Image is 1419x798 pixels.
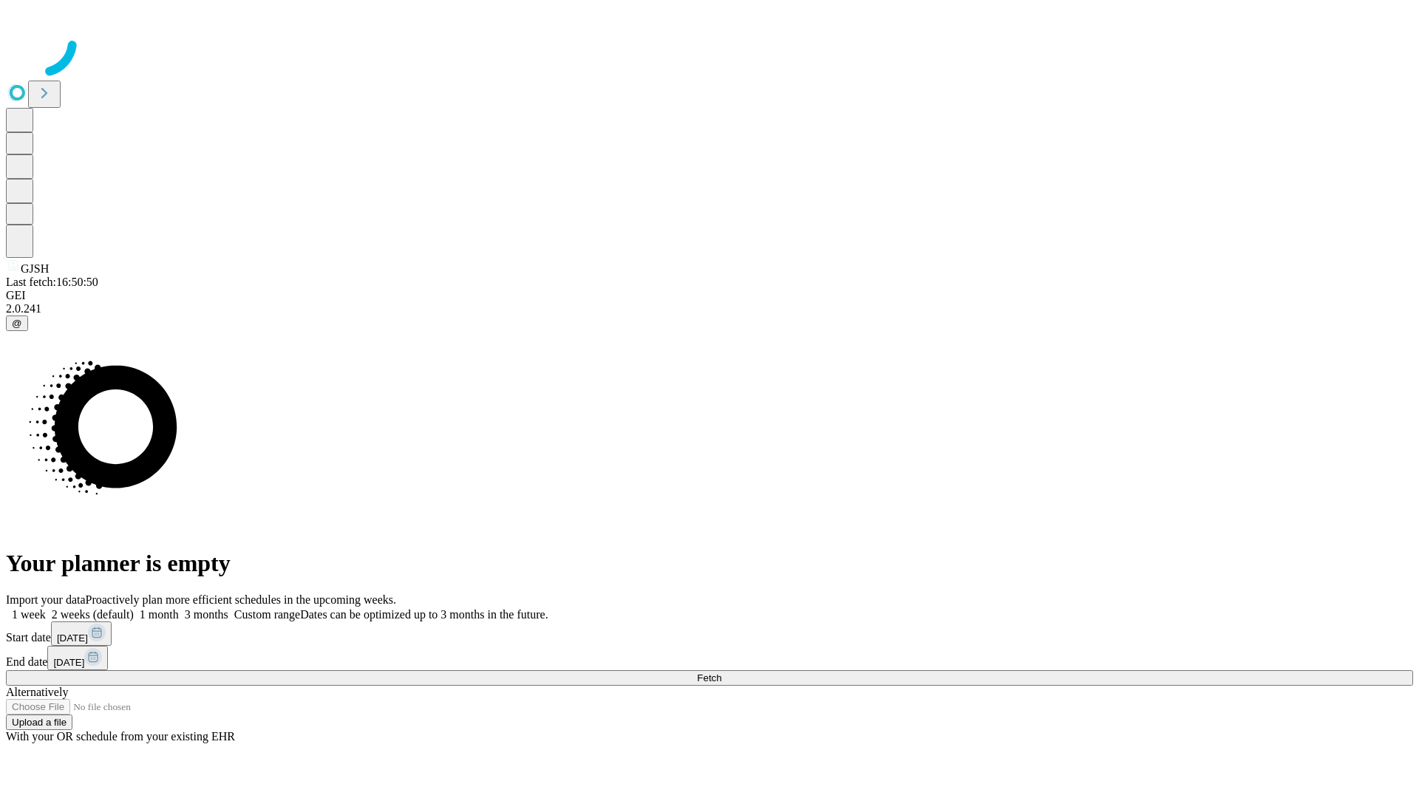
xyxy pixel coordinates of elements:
[300,608,548,621] span: Dates can be optimized up to 3 months in the future.
[6,276,98,288] span: Last fetch: 16:50:50
[6,593,86,606] span: Import your data
[52,608,134,621] span: 2 weeks (default)
[47,646,108,670] button: [DATE]
[51,621,112,646] button: [DATE]
[6,730,235,743] span: With your OR schedule from your existing EHR
[12,608,46,621] span: 1 week
[6,289,1413,302] div: GEI
[86,593,396,606] span: Proactively plan more efficient schedules in the upcoming weeks.
[6,550,1413,577] h1: Your planner is empty
[6,715,72,730] button: Upload a file
[12,318,22,329] span: @
[6,316,28,331] button: @
[697,672,721,683] span: Fetch
[234,608,300,621] span: Custom range
[57,632,88,644] span: [DATE]
[6,670,1413,686] button: Fetch
[21,262,49,275] span: GJSH
[6,621,1413,646] div: Start date
[140,608,179,621] span: 1 month
[185,608,228,621] span: 3 months
[6,302,1413,316] div: 2.0.241
[6,646,1413,670] div: End date
[53,657,84,668] span: [DATE]
[6,686,68,698] span: Alternatively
